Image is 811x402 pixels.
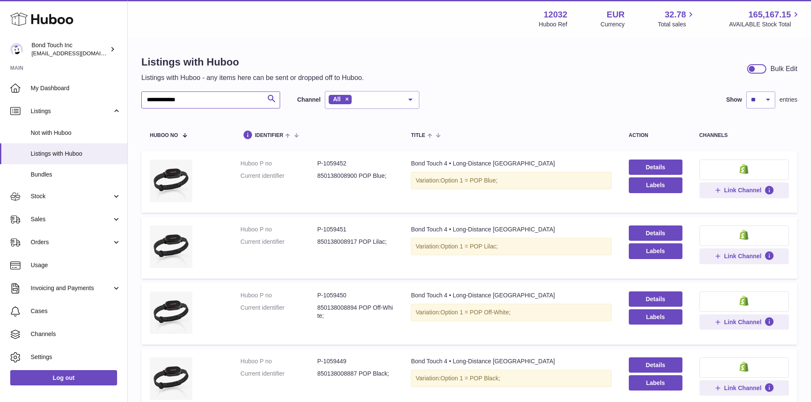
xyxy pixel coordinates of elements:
[411,304,611,321] div: Variation:
[241,225,317,234] dt: Huboo P no
[241,357,317,365] dt: Huboo P no
[31,150,121,158] span: Listings with Huboo
[771,64,797,74] div: Bulk Edit
[241,172,317,180] dt: Current identifier
[441,243,498,250] span: Option 1 = POP Lilac;
[32,50,125,57] span: [EMAIL_ADDRESS][DOMAIN_NAME]
[629,177,682,193] button: Labels
[411,172,611,189] div: Variation:
[739,230,748,240] img: shopify-small.png
[317,172,394,180] dd: 850138008900 POP Blue;
[10,43,23,56] img: internalAdmin-12032@internal.huboo.com
[31,284,112,292] span: Invoicing and Payments
[729,9,801,29] a: 165,167.15 AVAILABLE Stock Total
[297,96,321,104] label: Channel
[724,252,762,260] span: Link Channel
[411,370,611,387] div: Variation:
[31,353,121,361] span: Settings
[241,304,317,320] dt: Current identifier
[729,20,801,29] span: AVAILABLE Stock Total
[317,291,394,299] dd: P-1059450
[150,160,192,202] img: Bond Touch 4 • Long-Distance Bracelet
[31,330,121,338] span: Channels
[779,96,797,104] span: entries
[150,225,192,268] img: Bond Touch 4 • Long-Distance Bracelet
[724,384,762,392] span: Link Channel
[544,9,567,20] strong: 12032
[141,73,364,83] p: Listings with Huboo - any items here can be sent or dropped off to Huboo.
[241,370,317,378] dt: Current identifier
[629,309,682,325] button: Labels
[32,41,108,57] div: Bond Touch Inc
[317,370,394,378] dd: 850138008887 POP Black;
[31,129,121,137] span: Not with Huboo
[10,370,117,385] a: Log out
[441,375,500,382] span: Option 1 = POP Black;
[31,215,112,223] span: Sales
[726,96,742,104] label: Show
[31,307,121,315] span: Cases
[150,357,192,400] img: Bond Touch 4 • Long-Distance Bracelet
[411,238,611,255] div: Variation:
[629,243,682,259] button: Labels
[317,225,394,234] dd: P-1059451
[739,296,748,306] img: shopify-small.png
[699,133,789,138] div: channels
[411,291,611,299] div: Bond Touch 4 • Long-Distance [GEOGRAPHIC_DATA]
[748,9,791,20] span: 165,167.15
[699,248,789,264] button: Link Channel
[629,375,682,391] button: Labels
[699,182,789,198] button: Link Channel
[629,357,682,373] a: Details
[150,133,178,138] span: Huboo no
[31,107,112,115] span: Listings
[317,357,394,365] dd: P-1059449
[241,291,317,299] dt: Huboo P no
[31,192,112,200] span: Stock
[411,225,611,234] div: Bond Touch 4 • Long-Distance [GEOGRAPHIC_DATA]
[317,160,394,168] dd: P-1059452
[241,160,317,168] dt: Huboo P no
[31,261,121,269] span: Usage
[333,96,341,103] span: All
[724,186,762,194] span: Link Channel
[739,164,748,174] img: shopify-small.png
[629,133,682,138] div: action
[31,84,121,92] span: My Dashboard
[724,318,762,326] span: Link Channel
[699,314,789,330] button: Link Channel
[665,9,686,20] span: 32.78
[31,238,112,246] span: Orders
[441,177,498,184] span: Option 1 = POP Blue;
[629,160,682,175] a: Details
[411,133,425,138] span: title
[317,304,394,320] dd: 850138008894 POP Off-White;
[539,20,567,29] div: Huboo Ref
[411,357,611,365] div: Bond Touch 4 • Long-Distance [GEOGRAPHIC_DATA]
[241,238,317,246] dt: Current identifier
[441,309,511,316] span: Option 1 = POP Off-White;
[255,133,284,138] span: identifier
[150,291,192,334] img: Bond Touch 4 • Long-Distance Bracelet
[601,20,625,29] div: Currency
[658,20,696,29] span: Total sales
[739,362,748,372] img: shopify-small.png
[141,55,364,69] h1: Listings with Huboo
[699,380,789,396] button: Link Channel
[411,160,611,168] div: Bond Touch 4 • Long-Distance [GEOGRAPHIC_DATA]
[658,9,696,29] a: 32.78 Total sales
[629,291,682,307] a: Details
[629,225,682,241] a: Details
[607,9,625,20] strong: EUR
[317,238,394,246] dd: 850138008917 POP Lilac;
[31,171,121,179] span: Bundles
